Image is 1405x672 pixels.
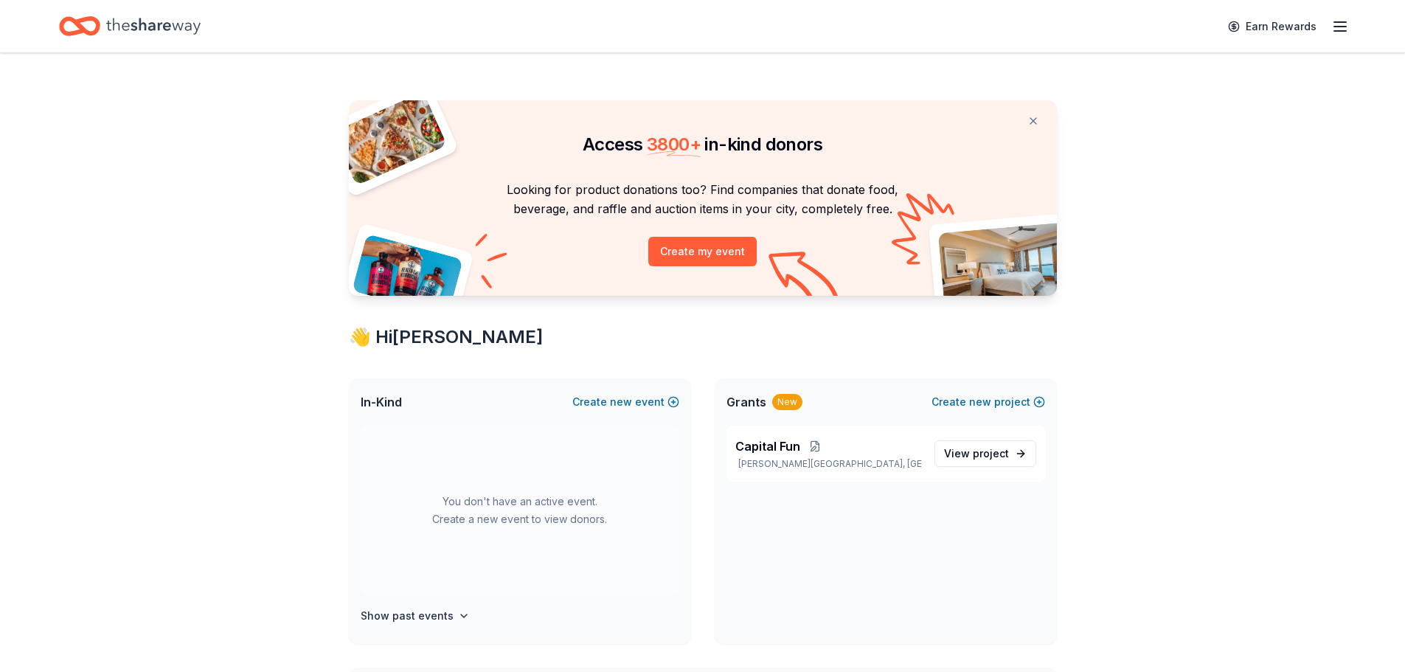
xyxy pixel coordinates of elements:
[367,180,1039,219] p: Looking for product donations too? Find companies that donate food, beverage, and raffle and auct...
[349,325,1057,349] div: 👋 Hi [PERSON_NAME]
[735,458,923,470] p: [PERSON_NAME][GEOGRAPHIC_DATA], [GEOGRAPHIC_DATA]
[772,394,802,410] div: New
[934,440,1036,467] a: View project
[973,447,1009,460] span: project
[932,393,1045,411] button: Createnewproject
[647,134,701,155] span: 3800 +
[361,393,402,411] span: In-Kind
[1219,13,1325,40] a: Earn Rewards
[583,134,822,155] span: Access in-kind donors
[944,445,1009,463] span: View
[59,9,201,44] a: Home
[361,607,454,625] h4: Show past events
[648,237,757,266] button: Create my event
[735,437,800,455] span: Capital Fun
[769,252,842,307] img: Curvy arrow
[332,91,447,186] img: Pizza
[610,393,632,411] span: new
[969,393,991,411] span: new
[572,393,679,411] button: Createnewevent
[361,426,679,595] div: You don't have an active event. Create a new event to view donors.
[726,393,766,411] span: Grants
[361,607,470,625] button: Show past events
